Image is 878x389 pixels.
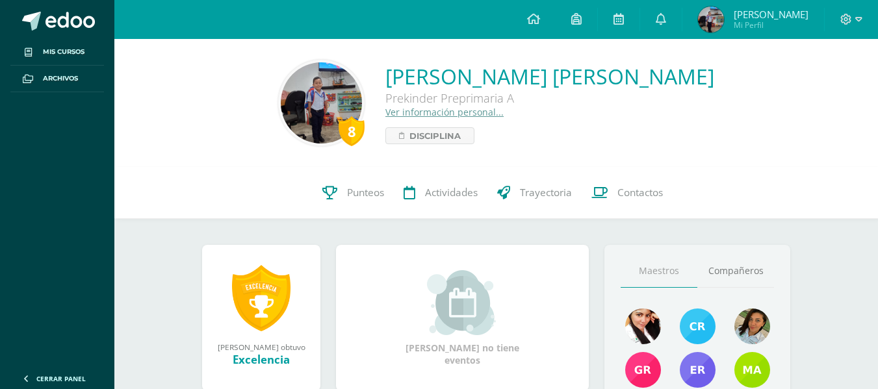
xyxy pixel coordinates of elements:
[215,342,307,352] div: [PERSON_NAME] obtuvo
[10,39,104,66] a: Mis cursos
[394,167,487,219] a: Actividades
[36,374,86,383] span: Cerrar panel
[385,127,474,144] a: Disciplina
[734,308,770,344] img: b16294842703ba8938c03d5d63ea822f.png
[43,73,78,84] span: Archivos
[734,352,770,388] img: fabe4ff9065a81d3d5864ea6037b3167.png
[43,47,84,57] span: Mis cursos
[617,186,663,199] span: Contactos
[281,62,362,144] img: 4cdb746a011879b6a68accde69fcd4fd.png
[625,352,661,388] img: f7c8f8959b87afd823fded2e1ad79261.png
[347,186,384,199] span: Punteos
[734,19,808,31] span: Mi Perfil
[398,270,528,366] div: [PERSON_NAME] no tiene eventos
[734,8,808,21] span: [PERSON_NAME]
[697,255,774,288] a: Compañeros
[385,90,714,106] div: Prekinder Preprimaria A
[385,106,504,118] a: Ver información personal...
[339,116,365,146] div: 8
[582,167,673,219] a: Contactos
[215,352,307,367] div: Excelencia
[385,62,714,90] a: [PERSON_NAME] [PERSON_NAME]
[520,186,572,199] span: Trayectoria
[425,186,478,199] span: Actividades
[409,128,461,144] span: Disciplina
[427,270,498,335] img: event_small.png
[625,308,661,344] img: 1c9f099542b441632f32a58ae8e249f0.png
[621,255,697,288] a: Maestros
[680,352,716,388] img: 3b51858fa93919ca30eb1aad2d2e7161.png
[313,167,394,219] a: Punteos
[698,6,724,32] img: 161157db2d269f87bc05329b64aa87a9.png
[680,308,716,344] img: 947a43110a257ed8231883b1b6cad9c9.png
[487,167,582,219] a: Trayectoria
[10,66,104,92] a: Archivos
